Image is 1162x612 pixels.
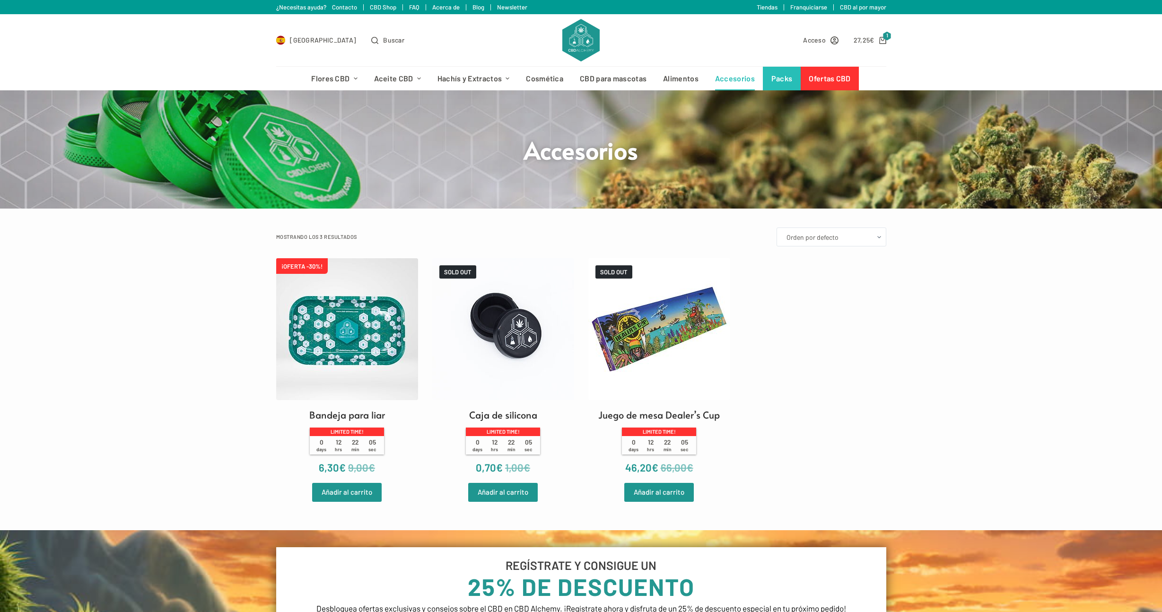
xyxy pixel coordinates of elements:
[276,35,286,45] img: ES Flag
[432,258,574,476] a: SOLD OUTCaja de silicona Limited time! 0days 12hrs 22min 05sec 0,70€
[370,3,396,11] a: CBD Shop
[491,446,498,452] span: hrs
[520,438,537,452] span: 05
[883,32,891,41] span: 1
[854,36,874,44] bdi: 27,25
[312,483,382,502] a: Añade “Bandeja para liar” a tu carrito
[763,67,801,90] a: Packs
[676,438,693,452] span: 05
[347,438,364,452] span: 22
[330,438,347,452] span: 12
[432,3,460,11] a: Acerca de
[469,408,537,422] h2: Caja de silicona
[790,3,827,11] a: Franquiciarse
[439,265,476,279] span: SOLD OUT
[655,67,707,90] a: Alimentos
[505,461,530,473] bdi: 1,00
[595,265,632,279] span: SOLD OUT
[276,35,357,45] a: Select Country
[300,560,862,571] h6: REGÍSTRATE Y CONSIGUE UN
[276,233,357,241] p: Mostrando los 3 resultados
[319,461,346,473] bdi: 6,30
[497,3,527,11] a: Newsletter
[625,461,658,473] bdi: 46,20
[622,428,696,436] p: Limited time!
[276,258,328,274] span: ¡OFERTA -30%!
[404,134,759,165] h1: Accesorios
[339,461,346,473] span: €
[681,446,688,452] span: sec
[624,483,694,502] a: Lee más sobre “Juego de mesa Dealer's Cup”
[588,258,730,476] a: SOLD OUTJuego de mesa Dealer’s Cup Limited time! 0days 12hrs 22min 05sec 46,20€
[687,461,693,473] span: €
[300,575,862,598] h3: 25% DE DESCUENTO
[524,461,530,473] span: €
[383,35,404,45] span: Buscar
[335,446,342,452] span: hrs
[659,438,676,452] span: 22
[469,438,486,452] span: 0
[466,428,540,436] p: Limited time!
[524,446,532,452] span: sec
[572,67,655,90] a: CBD para mascotas
[757,3,778,11] a: Tiendas
[518,67,572,90] a: Cosmética
[368,446,376,452] span: sec
[840,3,886,11] a: CBD al por mayor
[310,428,384,436] p: Limited time!
[364,438,381,452] span: 05
[803,35,826,45] span: Acceso
[409,3,419,11] a: FAQ
[777,227,886,246] select: Pedido de la tienda
[472,3,484,11] a: Blog
[598,408,720,422] h2: Juego de mesa Dealer’s Cup
[803,35,839,45] a: Acceso
[309,408,385,422] h2: Bandeja para liar
[854,35,886,45] a: Carro de compra
[642,438,659,452] span: 12
[303,67,859,90] nav: Menú de cabecera
[562,19,599,61] img: CBD Alchemy
[647,446,654,452] span: hrs
[476,461,503,473] bdi: 0,70
[707,67,763,90] a: Accesorios
[316,446,326,452] span: days
[503,438,520,452] span: 22
[472,446,482,452] span: days
[661,461,693,473] bdi: 66,00
[664,446,672,452] span: min
[276,3,357,11] a: ¿Necesitas ayuda? Contacto
[303,67,366,90] a: Flores CBD
[348,461,375,473] bdi: 9,00
[468,483,538,502] a: Lee más sobre “Caja de silicona”
[801,67,859,90] a: Ofertas CBD
[429,67,518,90] a: Hachís y Extractos
[629,446,638,452] span: days
[652,461,658,473] span: €
[496,461,503,473] span: €
[313,438,330,452] span: 0
[625,438,642,452] span: 0
[366,67,429,90] a: Aceite CBD
[276,258,418,476] a: ¡OFERTA -30%! Bandeja para liar Limited time! 0days 12hrs 22min 05sec 6,30€
[507,446,515,452] span: min
[870,36,874,44] span: €
[351,446,359,452] span: min
[371,35,404,45] button: Abrir formulario de búsqueda
[368,461,375,473] span: €
[486,438,503,452] span: 12
[290,35,356,45] span: [GEOGRAPHIC_DATA]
